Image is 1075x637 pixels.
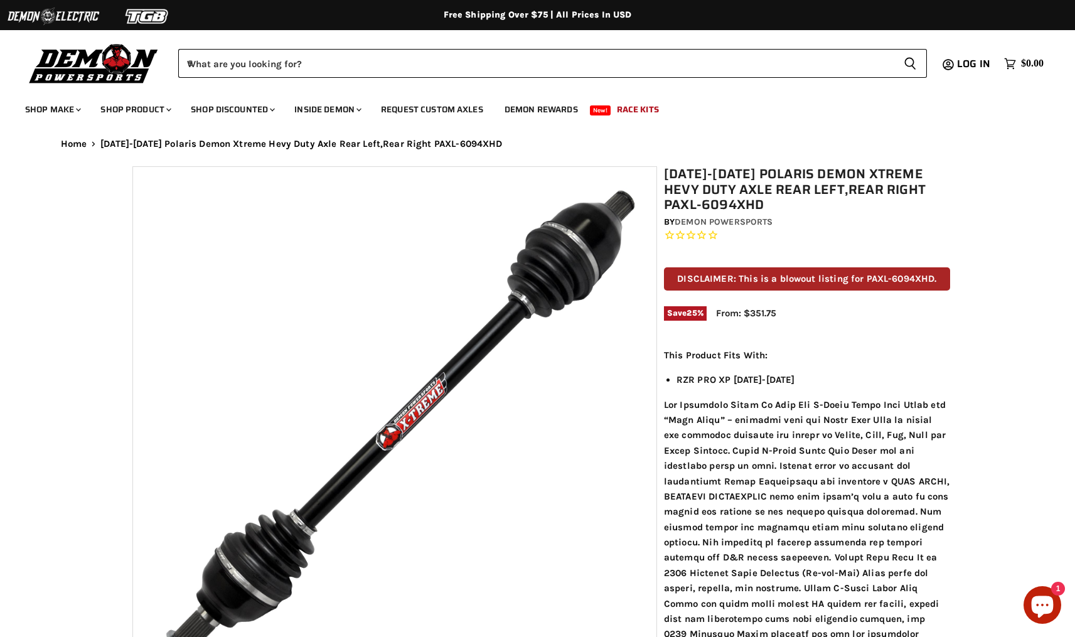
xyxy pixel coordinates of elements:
[607,97,668,122] a: Race Kits
[716,308,776,319] span: From: $351.75
[664,215,950,229] div: by
[675,217,773,227] a: Demon Powersports
[100,4,195,28] img: TGB Logo 2
[998,55,1050,73] a: $0.00
[25,41,163,85] img: Demon Powersports
[951,58,998,70] a: Log in
[285,97,369,122] a: Inside Demon
[664,267,950,291] p: DISCLAIMER: This is a blowout listing for PAXL-6094XHD.
[1020,586,1065,627] inbox-online-store-chat: Shopify online store chat
[687,308,697,318] span: 25
[16,92,1040,122] ul: Main menu
[91,97,179,122] a: Shop Product
[61,139,87,149] a: Home
[178,49,894,78] input: When autocomplete results are available use up and down arrows to review and enter to select
[36,139,1040,149] nav: Breadcrumbs
[6,4,100,28] img: Demon Electric Logo 2
[372,97,493,122] a: Request Custom Axles
[664,348,950,363] p: This Product Fits With:
[664,306,707,320] span: Save %
[664,229,950,242] span: Rated 0.0 out of 5 stars 0 reviews
[894,49,927,78] button: Search
[181,97,282,122] a: Shop Discounted
[178,49,927,78] form: Product
[495,97,587,122] a: Demon Rewards
[957,56,990,72] span: Log in
[664,166,950,213] h1: [DATE]-[DATE] Polaris Demon Xtreme Hevy Duty Axle Rear Left,Rear Right PAXL-6094XHD
[16,97,88,122] a: Shop Make
[1021,58,1044,70] span: $0.00
[100,139,502,149] span: [DATE]-[DATE] Polaris Demon Xtreme Hevy Duty Axle Rear Left,Rear Right PAXL-6094XHD
[590,105,611,115] span: New!
[677,372,950,387] li: RZR PRO XP [DATE]-[DATE]
[36,9,1040,21] div: Free Shipping Over $75 | All Prices In USD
